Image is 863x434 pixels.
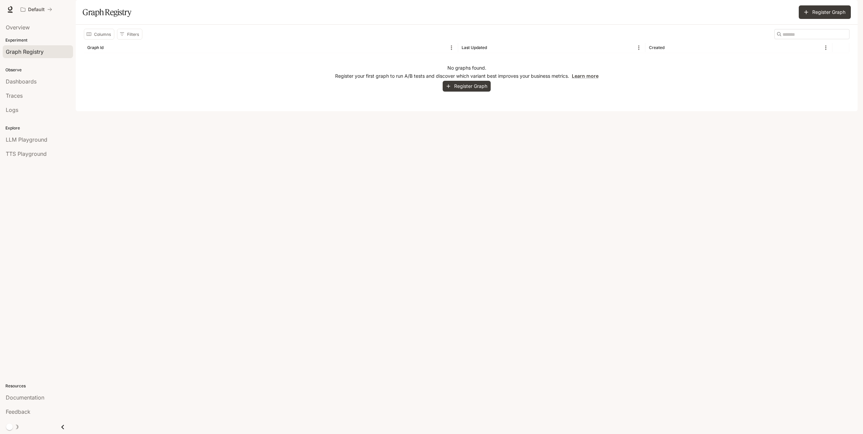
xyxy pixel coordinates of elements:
button: Register Graph [443,81,491,92]
div: Graph Id [87,45,103,50]
button: Show filters [117,29,142,40]
button: Sort [665,43,675,53]
button: Sort [104,43,114,53]
a: Learn more [572,73,599,79]
button: Menu [821,43,831,53]
button: Sort [488,43,498,53]
div: Search [774,29,849,39]
button: Menu [634,43,644,53]
button: Select columns [84,29,114,40]
p: No graphs found. [447,65,486,71]
div: Last Updated [462,45,487,50]
p: Register your first graph to run A/B tests and discover which variant best improves your business... [335,73,599,79]
button: All workspaces [18,3,55,16]
div: Created [649,45,664,50]
button: Register Graph [799,5,851,19]
h1: Graph Registry [83,5,131,19]
p: Default [28,7,45,13]
button: Menu [446,43,457,53]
